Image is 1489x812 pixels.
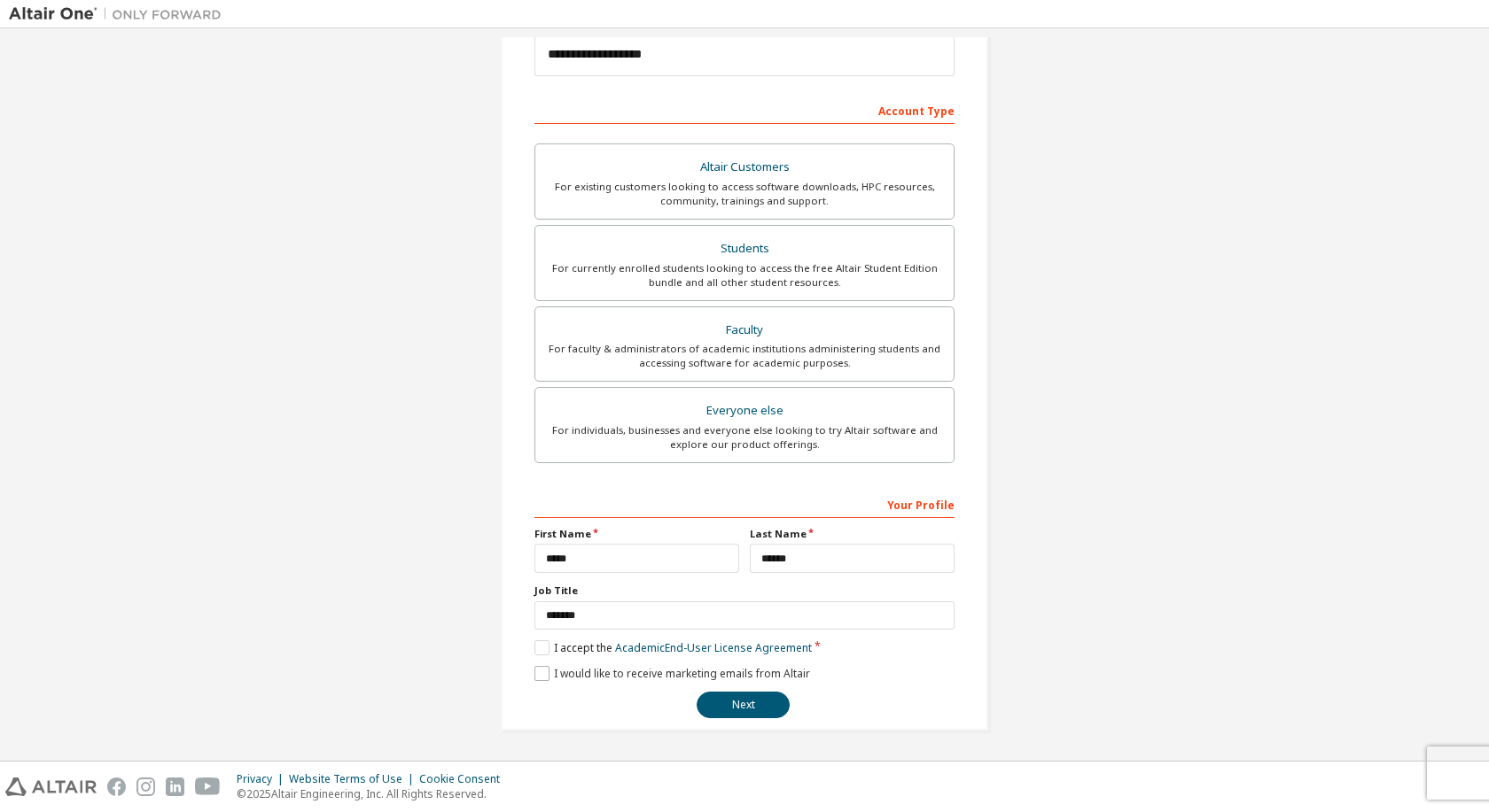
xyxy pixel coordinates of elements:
div: For existing customers looking to access software downloads, HPC resources, community, trainings ... [546,180,943,208]
img: altair_logo.svg [5,777,97,796]
div: Altair Customers [546,155,943,180]
div: Everyone else [546,398,943,423]
div: Faculty [546,318,943,343]
label: I would like to receive marketing emails from Altair [534,666,810,681]
img: linkedin.svg [166,777,184,796]
img: instagram.svg [136,777,155,796]
a: Academic End-User License Agreement [615,640,812,655]
label: I accept the [534,640,812,655]
label: First Name [534,527,739,541]
img: facebook.svg [107,777,126,796]
button: Next [697,692,790,718]
img: Altair One [9,5,230,23]
div: For currently enrolled students looking to access the free Altair Student Edition bundle and all ... [546,261,943,290]
label: Job Title [534,584,955,598]
div: Account Type [534,96,955,124]
div: Your Profile [534,490,955,518]
div: Cookie Consent [419,772,511,786]
div: Privacy [237,772,289,786]
p: © 2025 Altair Engineering, Inc. All Rights Reserved. [237,786,511,801]
div: Students [546,236,943,261]
label: Last Name [750,527,955,541]
img: youtube.svg [195,777,221,796]
div: For individuals, businesses and everyone else looking to try Altair software and explore our prod... [546,423,943,452]
div: For faculty & administrators of academic institutions administering students and accessing softwa... [546,342,943,370]
div: Website Terms of Use [289,772,419,786]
